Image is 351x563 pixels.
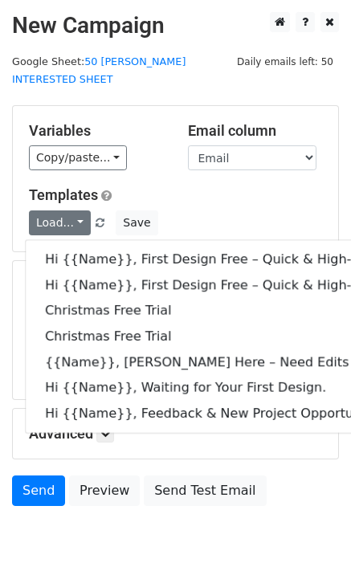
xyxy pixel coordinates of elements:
h5: Email column [188,122,323,140]
iframe: Chat Widget [271,486,351,563]
a: Daily emails left: 50 [231,55,339,67]
a: Send [12,475,65,506]
span: Daily emails left: 50 [231,53,339,71]
h5: Variables [29,122,164,140]
a: Preview [69,475,140,506]
a: Send Test Email [144,475,266,506]
a: 50 [PERSON_NAME] INTERESTED SHEET [12,55,186,86]
h2: New Campaign [12,12,339,39]
a: Load... [29,210,91,235]
small: Google Sheet: [12,55,186,86]
a: Templates [29,186,98,203]
button: Save [116,210,157,235]
a: Copy/paste... [29,145,127,170]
